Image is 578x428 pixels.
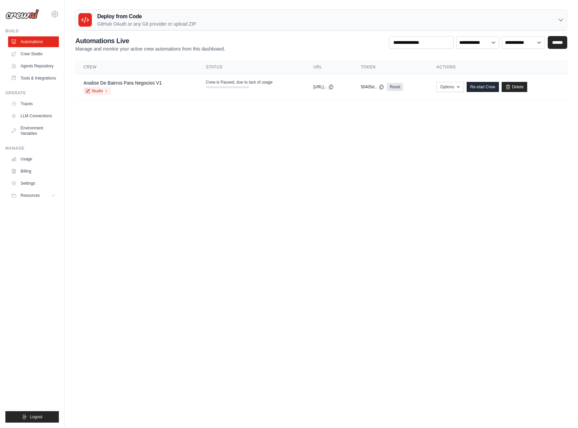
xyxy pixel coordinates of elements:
[8,98,59,109] a: Traces
[5,90,59,96] div: Operate
[8,36,59,47] a: Automations
[353,60,428,74] th: Token
[8,190,59,201] button: Resources
[30,414,42,420] span: Logout
[83,80,162,86] a: Analise De Bairros Para Negocios V1
[387,83,403,91] a: Reset
[8,73,59,84] a: Tools & Integrations
[8,111,59,121] a: LLM Connections
[198,60,305,74] th: Status
[5,411,59,423] button: Logout
[8,154,59,164] a: Usage
[83,88,110,94] a: Studio
[8,49,59,59] a: Crew Studio
[75,45,225,52] p: Manage and monitor your active crew automations from this dashboard.
[75,60,198,74] th: Crew
[436,82,464,92] button: Options
[8,61,59,71] a: Agents Repository
[97,12,196,21] h3: Deploy from Code
[502,82,528,92] a: Delete
[5,28,59,34] div: Build
[5,9,39,19] img: Logo
[361,84,384,90] button: 50405d...
[206,80,273,85] span: Crew is Paused, due to lack of usage
[97,21,196,27] p: GitHub OAuth or any Git provider or upload ZIP
[8,166,59,177] a: Billing
[428,60,567,74] th: Actions
[305,60,353,74] th: URL
[8,178,59,189] a: Settings
[467,82,499,92] a: Re-start Crew
[8,123,59,139] a: Environment Variables
[5,146,59,151] div: Manage
[21,193,40,198] span: Resources
[75,36,225,45] h2: Automations Live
